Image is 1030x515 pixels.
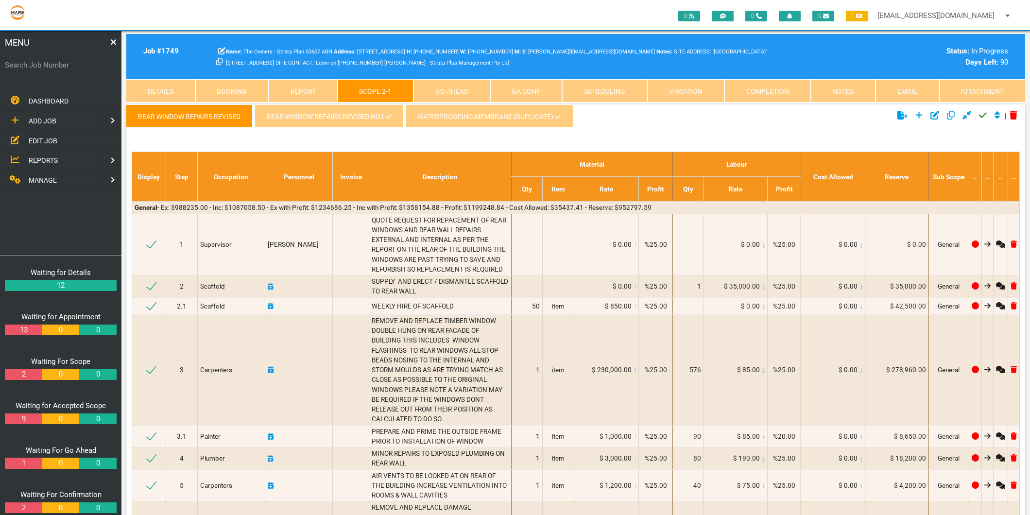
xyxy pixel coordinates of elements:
th: Cost Allowed [801,152,865,202]
span: General [938,366,960,374]
th: Sub Scope [928,152,969,202]
th: Description [369,152,512,202]
span: Carpenters [200,481,232,489]
span: General [938,454,960,462]
span: [PERSON_NAME][EMAIL_ADDRESS][DOMAIN_NAME] [522,49,655,55]
span: $ 0.00 [613,240,632,248]
th: Labour [672,152,801,176]
a: 12 [5,280,117,291]
a: Click here to add schedule. [268,282,274,290]
span: %25.00 [645,481,667,489]
th: Display [132,152,166,202]
span: $ 75.00 [737,481,760,489]
span: %25.00 [773,282,795,290]
a: 0 [42,369,79,380]
a: Click here copy customer information. [216,58,223,67]
img: s3file [10,5,25,20]
span: General [938,481,960,489]
td: $ 35,000.00 [865,275,928,298]
td: [PERSON_NAME] [265,214,333,275]
a: 9 [5,413,42,425]
span: item [552,481,565,489]
a: Scope 2-1 [338,79,414,103]
a: REAR WINDOW REPAIRS REVISED NO1 [255,104,403,128]
span: $ 0.00 [839,454,858,462]
a: 0 [79,325,116,336]
span: item [552,454,565,462]
a: Click here to add schedule. [268,481,274,489]
span: $ 0.00 [839,302,858,310]
span: General [938,302,960,310]
a: 0 [79,413,116,425]
b: Address: [334,49,356,55]
th: Rate [574,177,639,202]
a: Notes [811,79,876,103]
span: 2 [180,282,184,290]
span: 4 [180,454,184,462]
span: 1 [536,366,540,374]
th: .. [969,152,981,202]
span: 5 [180,481,184,489]
span: $ 85.00 [737,432,760,440]
b: E: [522,49,527,55]
span: $ 0.00 [741,302,760,310]
th: Reserve [865,152,928,202]
span: Scaffold [200,282,225,290]
span: Scaffold [200,302,225,310]
td: $ 42,500.00 [865,297,928,314]
div: | [894,104,1020,128]
b: Job # 1749 [143,47,179,55]
a: Attachment [939,79,1026,103]
span: %25.00 [773,366,795,374]
span: Supervisor [200,240,232,248]
a: 0 [79,458,116,469]
th: .. [981,152,993,202]
a: REAR WINDOW REPAIRS REVISED [126,104,253,128]
td: - Ex: $988235.00 - Inc: $1087058.50 - Ex with Profit: $1234686.25 - Inc with Profit: $1358154.88 ... [132,202,1020,214]
span: 2.1 [177,302,187,310]
th: Invoice [333,152,369,202]
a: Variation [647,79,725,103]
span: REMOVE AND REPLACE TIMBER WINDOW DOUBLE HUNG ON REAR FACADE OF BUILDING THIS INCLUDES WINDOW FLAS... [372,317,504,423]
a: 2 [5,369,42,380]
span: 1 [846,11,868,21]
span: %25.00 [645,240,667,248]
a: 0 [79,369,116,380]
a: Details [126,79,195,103]
a: Waiting For Confirmation [20,490,102,499]
span: 0 [745,11,767,21]
span: MENU [5,36,30,49]
a: Go Ahead [413,79,490,103]
span: %25.00 [645,302,667,310]
span: 90 [693,432,701,440]
b: Days Left: [965,58,998,67]
span: The Owners - Strata Plan 53607 ABN [226,49,332,55]
span: %25.00 [773,240,795,248]
span: REPORTS [29,156,58,164]
span: $ 85.00 [737,366,760,374]
span: General [938,282,960,290]
span: Carpenters [200,366,232,374]
span: %25.00 [645,432,667,440]
a: 2 [5,502,42,514]
span: WEEKLY HIRE OF SCAFFOLD [372,302,454,310]
span: $ 850.00 [605,302,632,310]
b: General [135,204,157,211]
a: 0 [42,502,79,514]
a: Email [875,79,939,103]
td: $ 8,650.00 [865,425,928,447]
span: MANAGE [29,176,57,184]
a: 0 [42,458,79,469]
span: $ 230,000.00 [592,366,632,374]
span: %25.00 [773,454,795,462]
span: Plumber [200,454,225,462]
th: Qty [672,177,704,202]
span: $ 0.00 [839,481,858,489]
a: Waiting for Appointment [21,312,101,321]
a: 1 [5,458,42,469]
th: Occupation [197,152,265,202]
a: Report [269,79,338,103]
b: M: [515,49,521,55]
a: Booking [195,79,269,103]
td: $ 18,200.00 [865,447,928,470]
